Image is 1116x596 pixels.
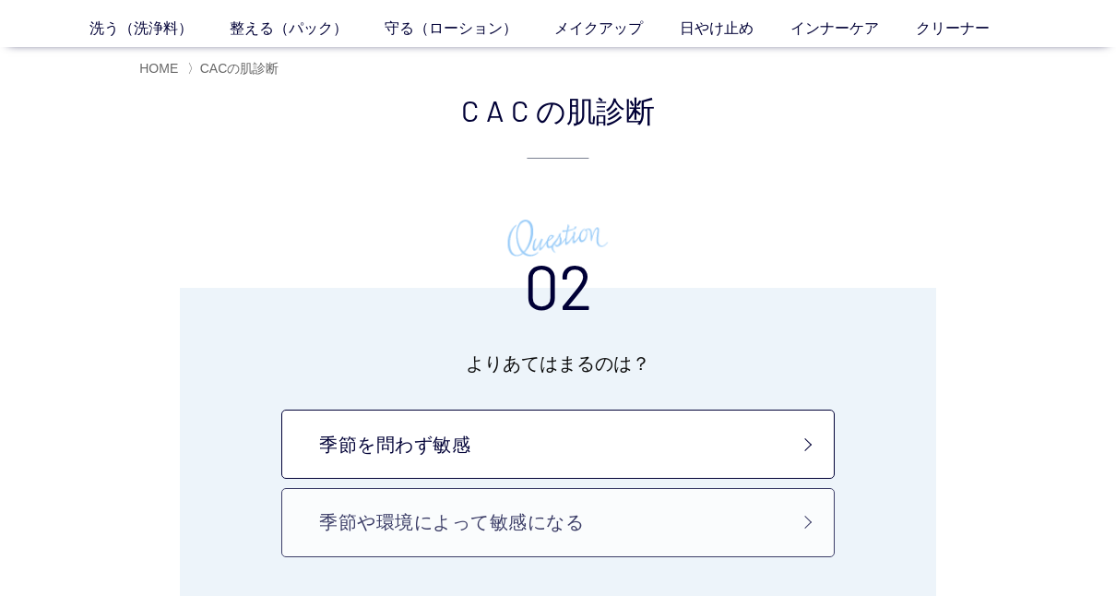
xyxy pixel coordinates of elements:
[385,18,554,40] a: 守る（ローション）
[281,488,835,557] a: 季節や環境によって敏感になる
[524,209,592,316] h3: 02
[554,18,680,40] a: メイクアップ
[89,18,230,40] a: 洗う（洗浄料）
[680,18,790,40] a: 日やけ止め
[281,410,835,479] a: 季節を問わず敏感
[200,61,279,76] span: CACの肌診断
[213,347,902,380] p: よりあてはまるのは？
[536,88,655,132] span: の肌診断
[230,18,385,40] a: 整える（パック）
[790,18,916,40] a: インナーケア
[916,18,1027,40] a: クリーナー
[139,61,178,76] a: HOME
[187,60,284,77] li: 〉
